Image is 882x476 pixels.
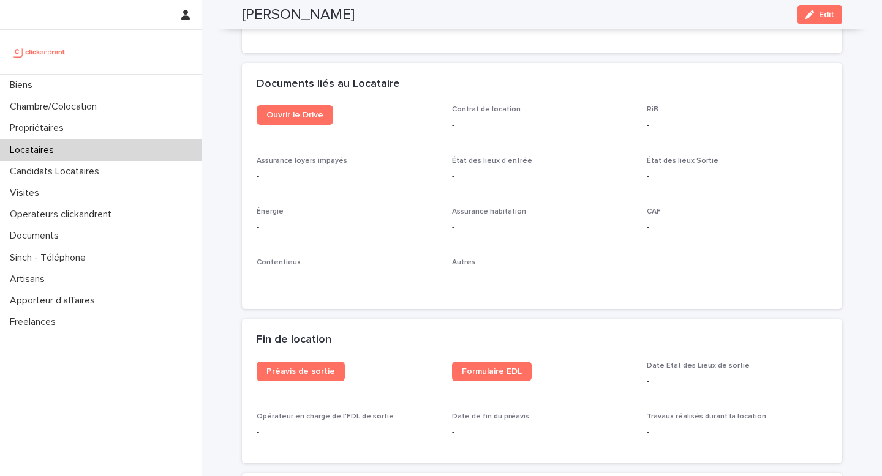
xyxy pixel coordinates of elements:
[257,362,345,381] a: Préavis de sortie
[647,106,658,113] span: RiB
[257,413,394,420] span: Opérateur en charge de l'EDL de sortie
[5,166,109,177] p: Candidats Locataires
[647,375,827,388] p: -
[257,105,333,125] a: Ouvrir le Drive
[10,40,69,64] img: UCB0brd3T0yccxBKYDjQ
[257,157,347,165] span: Assurance loyers impayés
[5,80,42,91] p: Biens
[452,208,526,215] span: Assurance habitation
[257,170,437,183] p: -
[452,119,633,132] p: -
[647,221,827,234] p: -
[647,426,827,439] p: -
[452,426,633,439] p: -
[452,170,633,183] p: -
[266,367,335,376] span: Préavis de sortie
[257,221,437,234] p: -
[5,316,66,328] p: Freelances
[647,413,766,420] span: Travaux réalisés durant la location
[647,362,750,370] span: Date Etat des Lieux de sortie
[257,208,284,215] span: Énergie
[462,367,522,376] span: Formulaire EDL
[266,111,323,119] span: Ouvrir le Drive
[5,295,105,307] p: Apporteur d'affaires
[452,362,532,381] a: Formulaire EDL
[5,209,121,220] p: Operateurs clickandrent
[452,413,529,420] span: Date de fin du préavis
[819,10,834,19] span: Edit
[257,259,301,266] span: Contentieux
[242,6,355,24] h2: [PERSON_NAME]
[647,119,827,132] p: -
[797,5,842,24] button: Edit
[647,157,718,165] span: État des lieux Sortie
[452,272,633,284] p: -
[5,187,49,199] p: Visites
[647,170,827,183] p: -
[257,426,437,439] p: -
[5,230,69,242] p: Documents
[257,272,437,284] p: -
[257,333,331,347] h2: Fin de location
[5,144,64,156] p: Locataires
[452,259,475,266] span: Autres
[452,157,532,165] span: État des lieux d'entrée
[5,122,73,134] p: Propriétaires
[647,208,661,215] span: CAF
[452,106,521,113] span: Contrat de location
[5,273,55,285] p: Artisans
[257,78,400,91] h2: Documents liés au Locataire
[5,252,96,264] p: Sinch - Téléphone
[452,221,633,234] p: -
[5,101,107,113] p: Chambre/Colocation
